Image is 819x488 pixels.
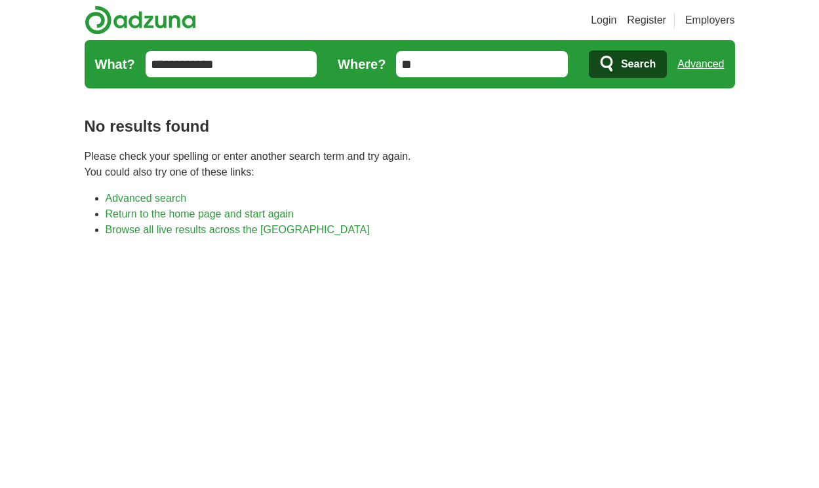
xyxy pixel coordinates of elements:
[621,51,656,77] span: Search
[591,12,616,28] a: Login
[85,5,196,35] img: Adzuna logo
[85,149,735,180] p: Please check your spelling or enter another search term and try again. You could also try one of ...
[106,193,187,204] a: Advanced search
[685,12,735,28] a: Employers
[106,224,370,235] a: Browse all live results across the [GEOGRAPHIC_DATA]
[338,54,386,74] label: Where?
[85,115,735,138] h1: No results found
[677,51,724,77] a: Advanced
[95,54,135,74] label: What?
[627,12,666,28] a: Register
[106,208,294,219] a: Return to the home page and start again
[589,50,667,78] button: Search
